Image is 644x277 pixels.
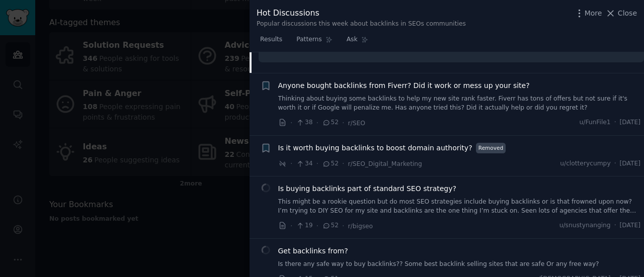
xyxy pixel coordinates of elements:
[348,160,422,167] span: r/SEO_Digital_Marketing
[348,120,365,127] span: r/SEO
[322,118,339,127] span: 52
[257,7,466,20] div: Hot Discussions
[316,221,318,231] span: ·
[620,159,640,168] span: [DATE]
[620,118,640,127] span: [DATE]
[476,143,506,153] span: Removed
[316,118,318,128] span: ·
[296,35,321,44] span: Patterns
[278,183,456,194] a: Is buying backlinks part of standard SEO strategy?
[278,246,348,256] a: Get backlinks from?
[343,32,372,52] a: Ask
[559,221,611,230] span: u/snustynanging
[278,260,641,269] a: Is there any safe way to buy backlinks?? Some best backlink selling sites that are safe Or any fr...
[580,118,611,127] span: u/FunFile1
[290,158,292,169] span: ·
[347,35,358,44] span: Ask
[290,221,292,231] span: ·
[342,221,344,231] span: ·
[322,221,339,230] span: 52
[257,32,286,52] a: Results
[322,159,339,168] span: 52
[316,158,318,169] span: ·
[620,221,640,230] span: [DATE]
[278,198,641,215] a: This might be a rookie question but do most SEO strategies include buying backlinks or is that fr...
[605,8,637,19] button: Close
[348,223,373,230] span: r/bigseo
[614,159,616,168] span: ·
[296,159,312,168] span: 34
[278,95,641,112] a: Thinking about buying some backlinks to help my new site rank faster. Fiverr has tons of offers b...
[560,159,610,168] span: u/clotterycumpy
[614,221,616,230] span: ·
[342,118,344,128] span: ·
[257,20,466,29] div: Popular discussions this week about backlinks in SEOs communities
[293,32,336,52] a: Patterns
[342,158,344,169] span: ·
[296,221,312,230] span: 19
[278,80,530,91] a: Anyone bought backlinks from Fiverr? Did it work or mess up your site?
[618,8,637,19] span: Close
[614,118,616,127] span: ·
[260,35,282,44] span: Results
[290,118,292,128] span: ·
[296,118,312,127] span: 38
[278,143,472,153] a: Is it worth buying backlinks to boost domain authority?
[585,8,602,19] span: More
[574,8,602,19] button: More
